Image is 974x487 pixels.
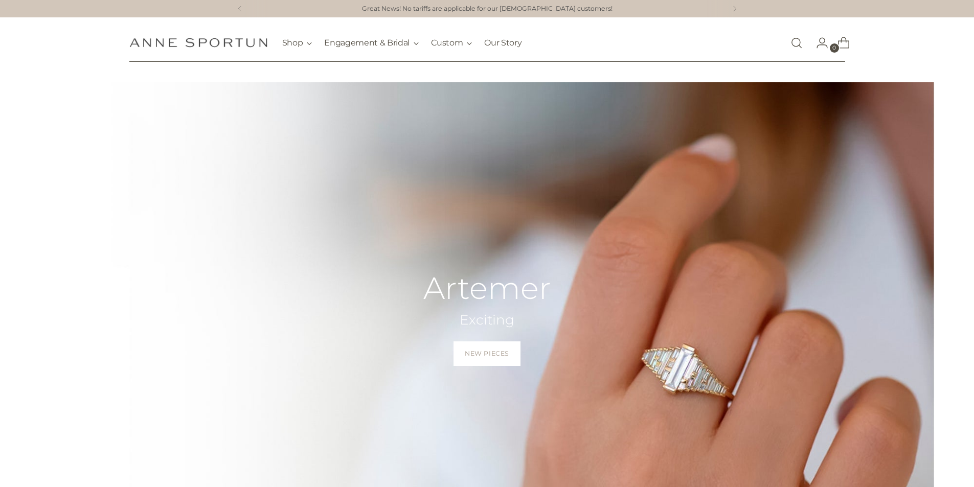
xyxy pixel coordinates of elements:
[808,33,828,53] a: Go to the account page
[465,349,509,358] span: New Pieces
[830,43,839,53] span: 0
[423,271,551,305] h2: Artemer
[324,32,419,54] button: Engagement & Bridal
[362,4,613,14] a: Great News! No tariffs are applicable for our [DEMOGRAPHIC_DATA] customers!
[484,32,522,54] a: Our Story
[786,33,807,53] a: Open search modal
[423,311,551,329] h2: Exciting
[431,32,472,54] button: Custom
[129,38,267,48] a: Anne Sportun Fine Jewellery
[282,32,312,54] button: Shop
[454,341,520,366] a: New Pieces
[829,33,850,53] a: Open cart modal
